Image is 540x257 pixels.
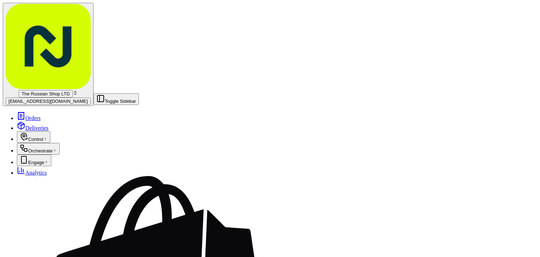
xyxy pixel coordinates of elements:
[21,91,70,96] span: The Russian Shop LTD
[19,90,73,98] button: The Russian Shop LTD
[17,115,41,121] a: Orders
[17,155,51,166] button: Engage
[6,98,91,105] button: [EMAIL_ADDRESS][DOMAIN_NAME]
[25,125,49,131] span: Deliveries
[25,115,41,121] span: Orders
[28,160,44,165] span: Engage
[3,3,94,106] button: The Russian Shop LTD[EMAIL_ADDRESS][DOMAIN_NAME]
[28,137,43,142] span: Control
[25,170,47,176] span: Analytics
[17,125,49,131] a: Deliveries
[28,148,53,153] span: Orchestrate
[17,143,60,155] button: Orchestrate
[17,131,50,143] button: Control
[8,99,88,104] span: [EMAIL_ADDRESS][DOMAIN_NAME]
[94,93,139,105] button: Toggle Sidebar
[105,99,136,104] span: Toggle Sidebar
[17,170,47,176] a: Analytics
